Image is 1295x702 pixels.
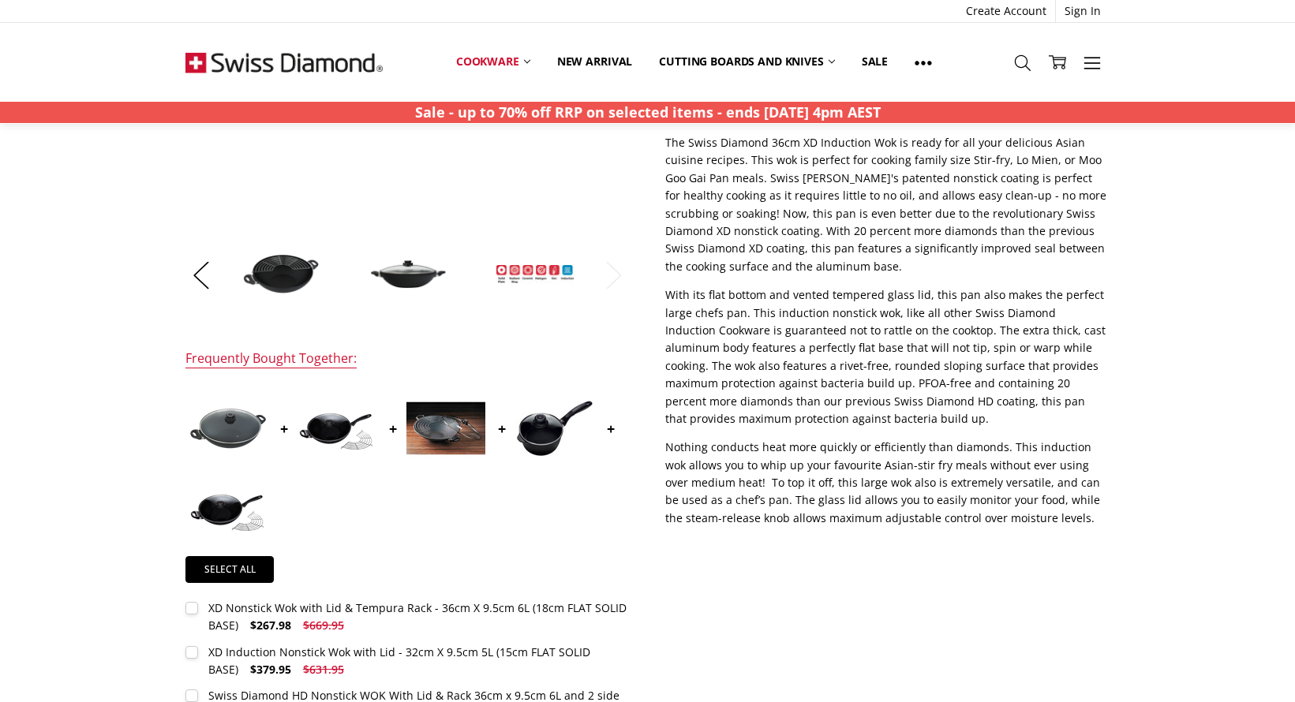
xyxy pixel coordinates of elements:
[665,286,1110,428] p: With its flat bottom and vented tempered glass lid, this pan also makes the perfect large chefs p...
[185,556,274,583] a: Select all
[208,600,627,633] div: XD Nonstick Wok with Lid & Tempura Rack - 36cm X 9.5cm 6L (18cm FLAT SOLID BASE)
[406,389,485,468] img: Swiss Diamond HD Nonstick WOK With Lid & Rack 36cm x 9.5cm 6L and 2 side handles
[496,264,575,285] img: XD Induction Wok with Lid with Lid & Tempura Rack - 36cm X 9.5cm 6L (18cm FLAT SOLID BASE)
[369,258,447,290] img: XD Induction Wok with Lid with Lid & Tempura Rack - 36cm X 9.5cm 6L (18cm FLAT SOLID BASE)
[665,134,1110,275] p: The Swiss Diamond 36cm XD Induction Wok is ready for all your delicious Asian cuisine recipes. Th...
[901,44,945,80] a: Show All
[544,44,646,79] a: New arrival
[250,618,291,633] span: $267.98
[185,23,383,102] img: Free Shipping On Every Order
[298,401,376,454] img: XD Induction Nonstick Wok with Lid - 32cm X 9.5cm 5L (15cm FLAT SOLID BASE)
[646,44,848,79] a: Cutting boards and knives
[189,407,268,450] img: XD Nonstick Wok with Lid & Tempura Rack - 36cm X 9.5cm 6L (18cm FLAT SOLID BASE)
[665,439,1110,527] p: Nothing conducts heat more quickly or efficiently than diamonds. This induction wok allows you to...
[848,44,901,79] a: Sale
[250,662,291,677] span: $379.95
[208,644,590,677] div: XD Induction Nonstick Wok with Lid - 32cm X 9.5cm 5L (15cm FLAT SOLID BASE)
[303,618,344,633] span: $669.95
[515,399,594,457] img: XD Induction Sauce Pan with Lid - 18CM X 9.5CM 2L
[185,350,357,368] div: Frequently Bought Together:
[185,251,217,299] button: Previous
[598,251,630,299] button: Next
[189,483,268,536] img: XD Nonstick Wok w Lid - 32cm X 9.5cm 5L (15cm FLAT SOLID BASE)
[415,103,881,121] strong: Sale - up to 70% off RRP on selected items - ends [DATE] 4pm AEST
[241,253,320,295] img: XD Induction Wok with Lid with Lid & Tempura Rack - 36cm X 9.5cm 6L (18cm FLAT SOLID BASE)
[303,662,344,677] span: $631.95
[443,44,544,79] a: Cookware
